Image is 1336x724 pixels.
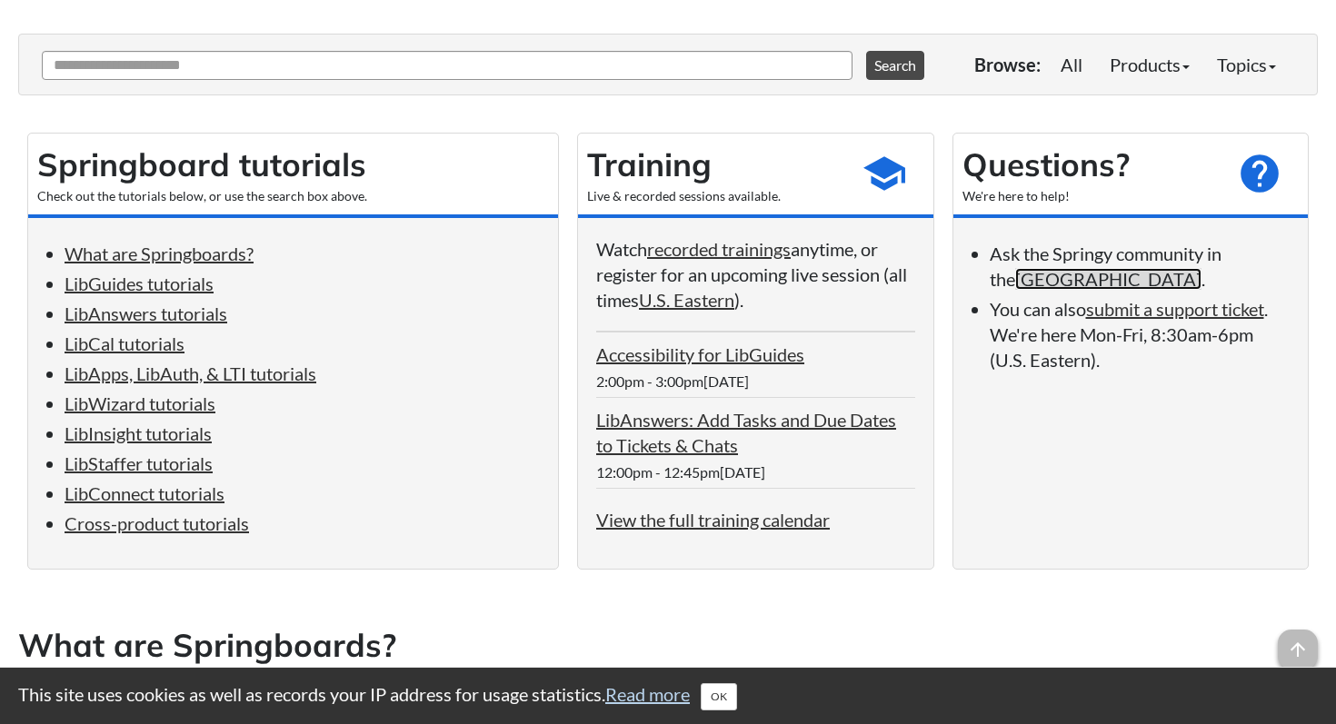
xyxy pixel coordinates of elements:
[65,422,212,444] a: LibInsight tutorials
[596,509,830,531] a: View the full training calendar
[1015,268,1201,290] a: [GEOGRAPHIC_DATA]
[701,683,737,710] button: Close
[1203,46,1290,83] a: Topics
[862,151,907,196] span: school
[65,302,227,324] a: LibAnswers tutorials
[866,51,924,80] button: Search
[37,143,549,187] h2: Springboard tutorials
[962,143,1221,187] h2: Questions?
[65,392,215,414] a: LibWizard tutorials
[587,143,845,187] h2: Training
[647,238,791,260] a: recorded trainings
[596,463,765,481] span: 12:00pm - 12:45pm[DATE]
[596,372,749,390] span: 2:00pm - 3:00pm[DATE]
[65,362,316,384] a: LibApps, LibAuth, & LTI tutorials
[990,241,1291,292] li: Ask the Springy community in the .
[587,187,845,205] div: Live & recorded sessions available.
[1278,631,1318,653] a: arrow_upward
[65,273,214,294] a: LibGuides tutorials
[962,187,1221,205] div: We're here to help!
[1278,630,1318,669] span: arrow_upward
[65,332,184,354] a: LibCal tutorials
[596,343,804,365] a: Accessibility for LibGuides
[65,452,213,474] a: LibStaffer tutorials
[1096,46,1203,83] a: Products
[65,512,249,534] a: Cross-product tutorials
[596,236,915,312] p: Watch anytime, or register for an upcoming live session (all times ).
[1047,46,1096,83] a: All
[639,289,734,311] a: U.S. Eastern
[596,409,896,456] a: LibAnswers: Add Tasks and Due Dates to Tickets & Chats
[65,243,254,264] a: What are Springboards?
[605,683,690,705] a: Read more
[18,623,1318,668] h2: What are Springboards?
[37,187,549,205] div: Check out the tutorials below, or use the search box above.
[1086,298,1264,320] a: submit a support ticket
[974,52,1041,77] p: Browse:
[990,296,1291,372] li: You can also . We're here Mon-Fri, 8:30am-6pm (U.S. Eastern).
[1237,151,1282,196] span: help
[65,482,224,504] a: LibConnect tutorials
